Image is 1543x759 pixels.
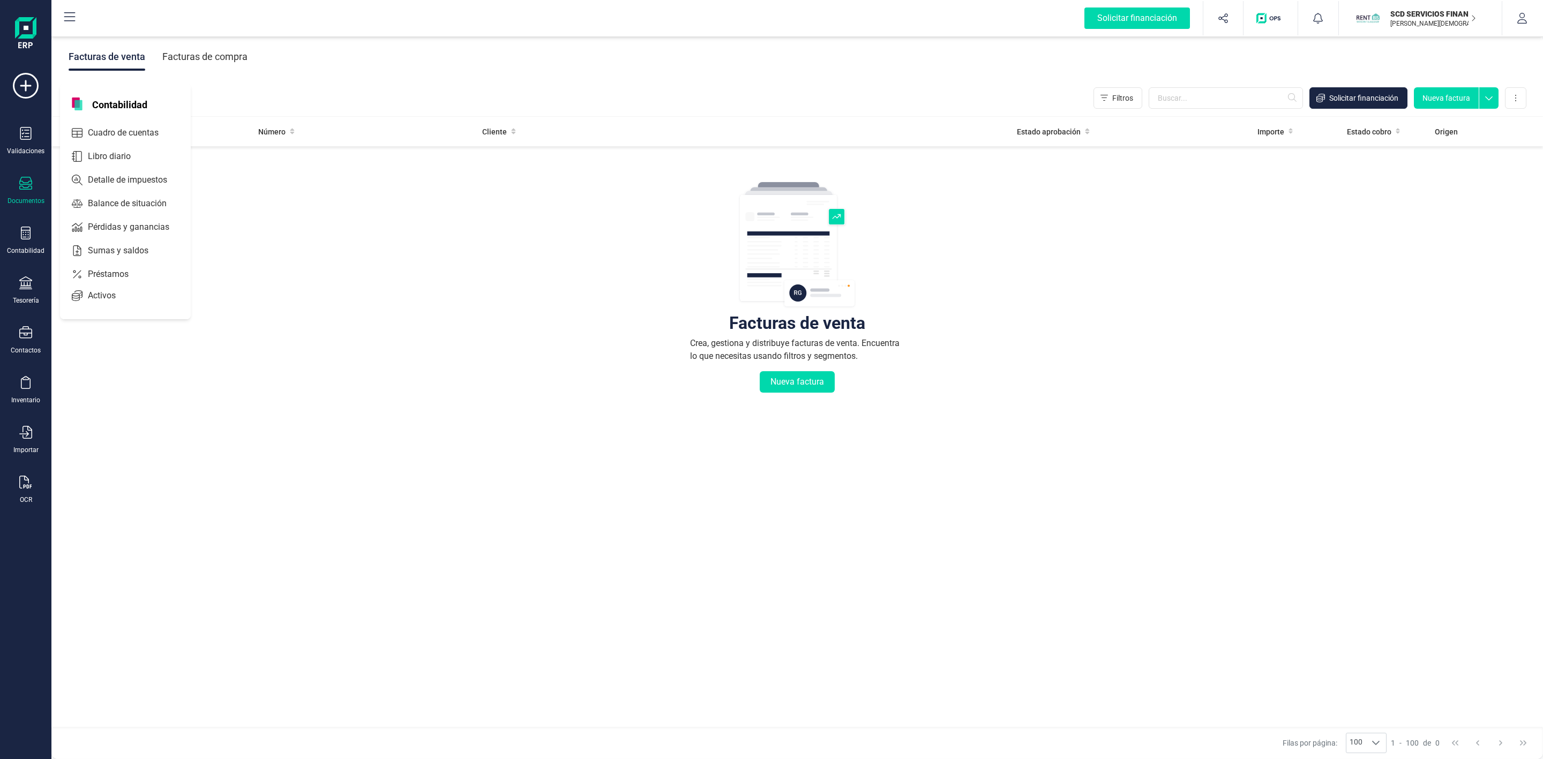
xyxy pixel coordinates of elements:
div: OCR [20,495,32,504]
button: Logo de OPS [1250,1,1291,35]
span: Número [258,126,286,137]
span: 1 [1391,738,1395,748]
div: Facturas de venta [729,318,865,328]
p: SCD SERVICIOS FINANCIEROS SL [1390,9,1476,19]
span: Origen [1435,126,1458,137]
span: Préstamos [84,268,148,281]
span: 0 [1435,738,1440,748]
button: Previous Page [1467,733,1488,753]
button: Filtros [1093,87,1142,109]
div: Contabilidad [7,246,44,255]
span: Importe [1257,126,1284,137]
div: Crea, gestiona y distribuye facturas de venta. Encuentra lo que necesitas usando filtros y segmen... [690,337,904,363]
span: de [1423,738,1431,748]
div: Filas por página: [1283,733,1387,753]
button: Nueva factura [760,371,835,393]
div: Validaciones [7,147,44,155]
span: Balance de situación [84,197,186,210]
div: Inventario [11,396,40,404]
span: Cuadro de cuentas [84,126,178,139]
div: Tesorería [13,296,39,305]
div: Contactos [11,346,41,355]
span: Filtros [1112,93,1133,103]
span: Sumas y saldos [84,244,168,257]
span: Libro diario [84,150,150,163]
img: Logo de OPS [1256,13,1285,24]
button: Solicitar financiación [1309,87,1407,109]
input: Buscar... [1149,87,1303,109]
p: [PERSON_NAME][DEMOGRAPHIC_DATA][DEMOGRAPHIC_DATA] [1390,19,1476,28]
button: SCSCD SERVICIOS FINANCIEROS SL[PERSON_NAME][DEMOGRAPHIC_DATA][DEMOGRAPHIC_DATA] [1352,1,1489,35]
img: img-empty-table.svg [738,181,856,309]
span: Estado cobro [1347,126,1391,137]
div: Importar [13,446,39,454]
span: Activos [84,289,135,302]
span: Contabilidad [86,97,154,110]
img: Logo Finanedi [15,17,36,51]
span: Solicitar financiación [1329,93,1398,103]
button: Last Page [1513,733,1533,753]
div: - [1391,738,1440,748]
span: Detalle de impuestos [84,174,186,186]
button: Solicitar financiación [1072,1,1203,35]
span: 100 [1346,733,1366,753]
button: Nueva factura [1414,87,1479,109]
button: First Page [1445,733,1465,753]
span: Cliente [482,126,507,137]
div: Facturas de compra [162,43,248,71]
div: Documentos [8,197,44,205]
div: Facturas de venta [69,43,145,71]
div: Solicitar financiación [1084,7,1190,29]
span: Pérdidas y ganancias [84,221,189,234]
span: 100 [1406,738,1419,748]
img: SC [1356,6,1380,30]
span: Estado aprobación [1017,126,1081,137]
button: Next Page [1490,733,1511,753]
